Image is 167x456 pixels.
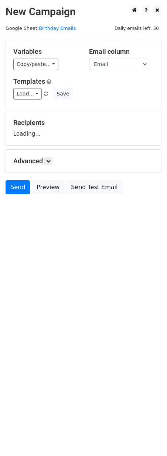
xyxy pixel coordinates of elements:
a: Birthday Emails [39,25,76,31]
h5: Email column [89,48,154,56]
a: Preview [32,180,64,194]
a: Copy/paste... [13,59,58,70]
h2: New Campaign [6,6,161,18]
a: Send [6,180,30,194]
a: Daily emails left: 50 [112,25,161,31]
a: Load... [13,88,42,100]
h5: Advanced [13,157,154,165]
a: Templates [13,77,45,85]
h5: Variables [13,48,78,56]
small: Google Sheet: [6,25,76,31]
button: Save [53,88,72,100]
a: Send Test Email [66,180,122,194]
span: Daily emails left: 50 [112,24,161,32]
div: Loading... [13,119,154,138]
h5: Recipients [13,119,154,127]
